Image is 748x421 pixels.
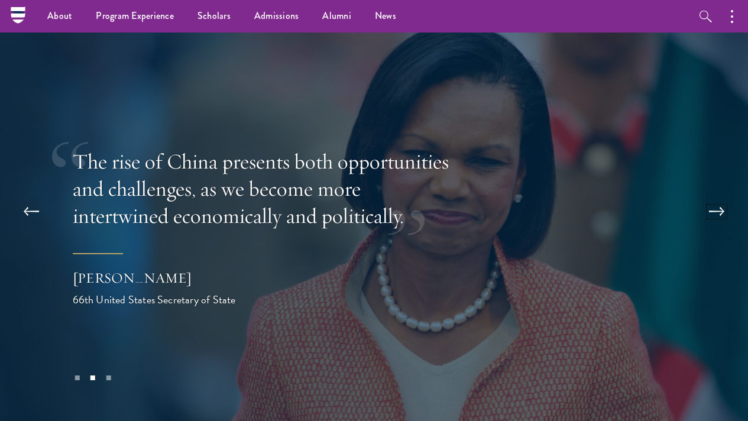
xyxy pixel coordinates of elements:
[69,370,85,385] button: 1 of 3
[101,370,116,385] button: 3 of 3
[85,370,101,385] button: 2 of 3
[73,292,309,308] div: 66th United States Secretary of State
[73,268,309,288] div: [PERSON_NAME]
[73,148,457,229] p: The rise of China presents both opportunities and challenges, as we become more intertwined econo...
